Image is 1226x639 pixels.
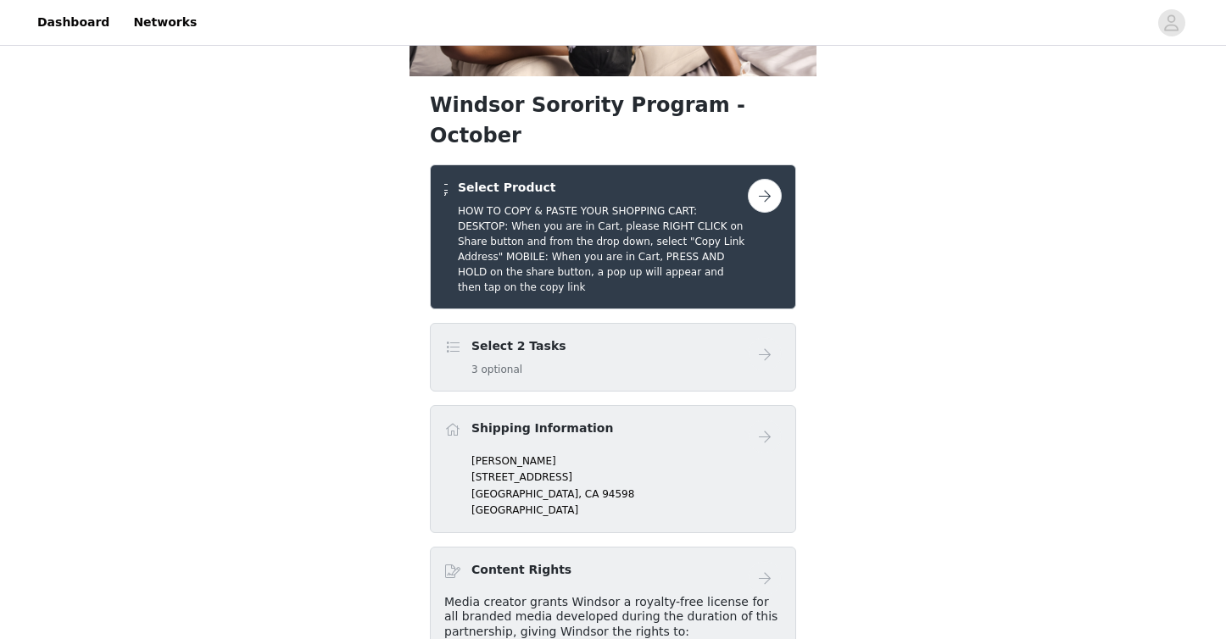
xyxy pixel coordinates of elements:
a: Dashboard [27,3,120,42]
span: 94598 [602,488,634,500]
div: avatar [1163,9,1179,36]
h4: Content Rights [471,561,571,579]
p: [PERSON_NAME] [471,453,782,469]
h4: Shipping Information [471,420,613,437]
span: [GEOGRAPHIC_DATA], [471,488,582,500]
span: Media creator grants Windsor a royalty-free license for all branded media developed during the du... [444,595,777,638]
div: Shipping Information [430,405,796,533]
div: Select 2 Tasks [430,323,796,392]
p: [STREET_ADDRESS] [471,470,782,485]
h1: Windsor Sorority Program - October [430,90,796,151]
h4: Select Product [458,179,748,197]
h5: 3 optional [471,362,566,377]
div: Select Product [430,164,796,309]
a: Networks [123,3,207,42]
span: CA [585,488,599,500]
h5: HOW TO COPY & PASTE YOUR SHOPPING CART: DESKTOP: When you are in Cart, please RIGHT CLICK on Shar... [458,203,748,295]
p: [GEOGRAPHIC_DATA] [471,503,782,518]
h4: Select 2 Tasks [471,337,566,355]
